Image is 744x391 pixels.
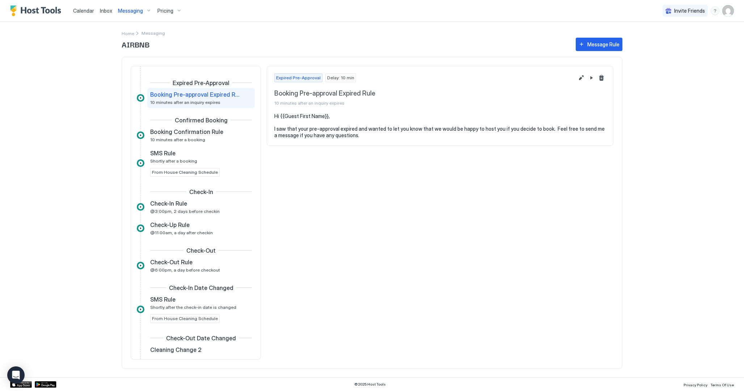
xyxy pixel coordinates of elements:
div: menu [711,7,719,15]
span: Check-Out Date Changed [166,335,236,342]
span: 10 minutes after an inquiry expires [150,100,220,105]
span: Terms Of Use [710,383,734,387]
span: 10 minutes after a booking [150,137,205,142]
span: Inbox [100,8,112,14]
a: Calendar [73,7,94,14]
span: Check-Out Rule [150,258,193,266]
button: Edit message rule [577,73,586,82]
span: Confirmed Booking [175,117,228,124]
span: @6:00pm, a day before checkout [150,267,220,273]
span: Privacy Policy [684,383,707,387]
span: SMS Rule [150,150,176,157]
div: Open Intercom Messenger [7,366,25,384]
span: Shortly after a booking [150,158,197,164]
a: Privacy Policy [684,381,707,388]
span: Home [122,31,134,36]
span: Pricing [157,8,173,14]
span: © 2025 Host Tools [354,382,386,387]
a: Google Play Store [35,381,56,388]
span: Booking Confirmation Rule [150,128,223,135]
span: Invite Friends [674,8,705,14]
div: User profile [722,5,734,17]
span: Check-In [189,188,213,195]
span: Calendar [73,8,94,14]
span: From House Cleaning Schedule [152,315,218,322]
a: Terms Of Use [710,381,734,388]
span: Booking Pre-approval Expired Rule [274,89,574,98]
span: Delay: 10 min [327,75,354,81]
span: Booking Pre-approval Expired Rule [150,91,240,98]
div: Message Rule [587,41,620,48]
button: Delete message rule [597,73,606,82]
span: Check-Out [186,247,216,254]
span: Shortly after the check-in date is changed [150,304,236,310]
span: Messaging [118,8,143,14]
div: Breadcrumb [122,29,134,37]
span: SMS Rule [150,296,176,303]
button: Message Rule [576,38,622,51]
span: 10 minutes after an inquiry expires [274,100,574,106]
span: Check-In Date Changed [169,284,233,291]
a: Inbox [100,7,112,14]
span: @11:00am, a day after checkin [150,230,213,235]
span: Check-Up Rule [150,221,190,228]
button: Pause Message Rule [587,73,596,82]
a: Home [122,29,134,37]
span: Expired Pre-Approval [276,75,321,81]
a: Host Tools Logo [10,5,64,16]
span: @3:00pm, 2 days before checkin [150,209,220,214]
a: App Store [10,381,32,388]
span: From House Cleaning Schedule [152,169,218,176]
pre: Hi {{Guest First Name}}, I saw that your pre-approval expired and wanted to let you know that we ... [274,113,606,138]
span: Cleaning Change 2 [150,346,202,353]
span: Breadcrumb [141,30,165,36]
span: Expired Pre-Approval [173,79,229,87]
span: AIRBNB [122,39,568,50]
span: Check-In Rule [150,200,187,207]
